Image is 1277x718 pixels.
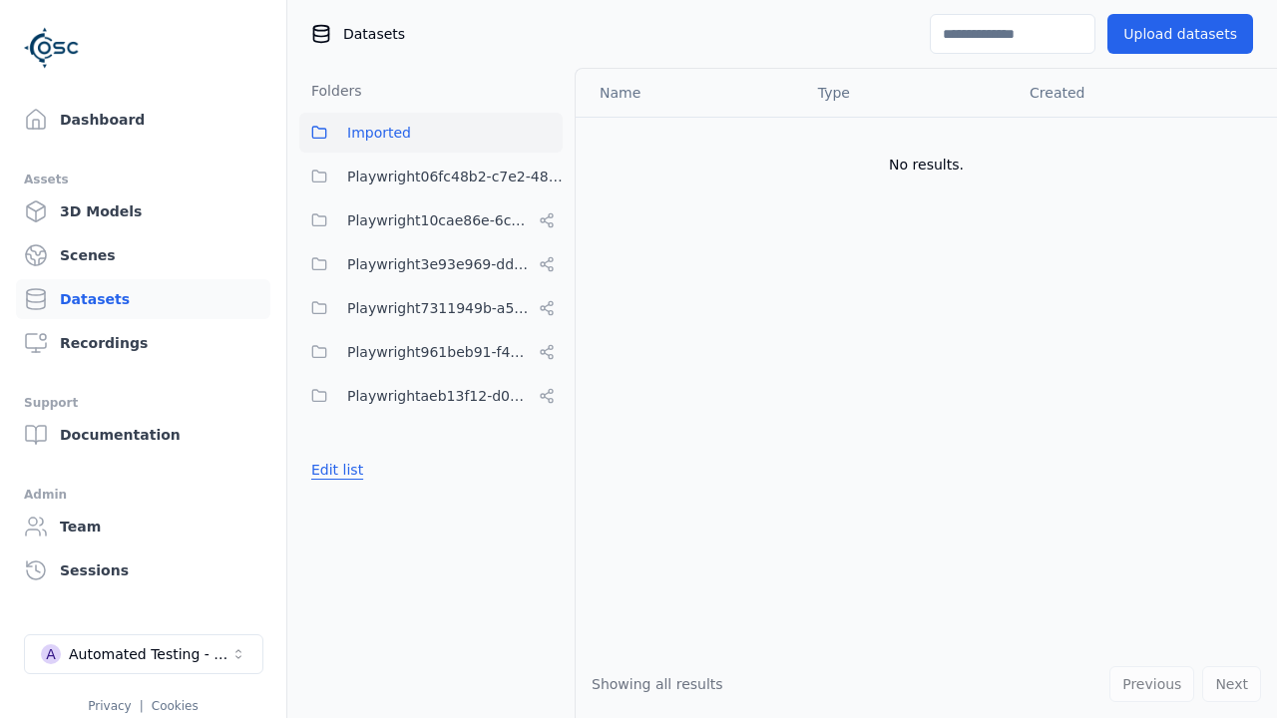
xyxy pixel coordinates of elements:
div: Admin [24,483,262,507]
h3: Folders [299,81,362,101]
button: Playwrightaeb13f12-d09e-465a-94b3-7bc201768789 [299,376,563,416]
th: Created [1014,69,1245,117]
button: Upload datasets [1107,14,1253,54]
span: | [140,699,144,713]
button: Playwright3e93e969-dda0-4942-8312-98558296cbc2 [299,244,563,284]
button: Playwright7311949b-a525-43cd-a5e8-aeb9a0ab6cca [299,288,563,328]
img: Logo [24,20,80,76]
span: Playwright3e93e969-dda0-4942-8312-98558296cbc2 [347,252,531,276]
th: Type [802,69,1014,117]
a: Sessions [16,550,270,590]
button: Edit list [299,452,375,488]
span: Playwright10cae86e-6c9c-457c-8a51-8685788c2a80 [347,208,531,232]
a: Cookies [152,699,199,713]
a: 3D Models [16,191,270,231]
td: No results. [576,117,1277,212]
button: Playwright06fc48b2-c7e2-4847-aeff-ec62329f3da0 [299,157,563,196]
div: Automated Testing - Playwright [69,644,230,664]
span: Playwright7311949b-a525-43cd-a5e8-aeb9a0ab6cca [347,296,531,320]
a: Documentation [16,415,270,455]
a: Scenes [16,235,270,275]
th: Name [576,69,802,117]
a: Datasets [16,279,270,319]
button: Imported [299,113,563,153]
a: Team [16,507,270,546]
div: A [41,644,61,664]
div: Support [24,391,262,415]
span: Playwright06fc48b2-c7e2-4847-aeff-ec62329f3da0 [347,165,563,188]
div: Assets [24,168,262,191]
a: Recordings [16,323,270,363]
span: Playwright961beb91-f4ac-4bbd-9646-e3a8ac67c5e7 [347,340,531,364]
button: Select a workspace [24,634,263,674]
span: Imported [347,121,411,145]
button: Playwright10cae86e-6c9c-457c-8a51-8685788c2a80 [299,200,563,240]
span: Playwrightaeb13f12-d09e-465a-94b3-7bc201768789 [347,384,531,408]
span: Datasets [343,24,405,44]
a: Privacy [88,699,131,713]
button: Playwright961beb91-f4ac-4bbd-9646-e3a8ac67c5e7 [299,332,563,372]
a: Dashboard [16,100,270,140]
span: Showing all results [592,676,723,692]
